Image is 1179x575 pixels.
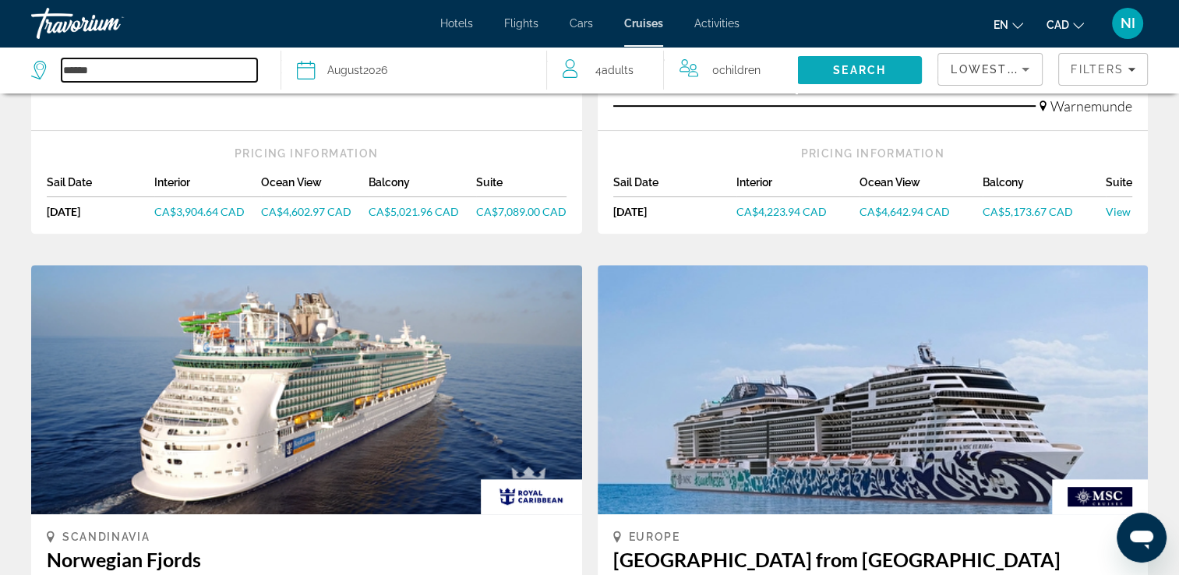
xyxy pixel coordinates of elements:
[297,47,531,93] button: Select cruise date
[860,176,983,197] div: Ocean View
[47,205,154,218] div: [DATE]
[327,59,387,81] div: 2026
[613,146,1133,161] div: Pricing Information
[1107,7,1148,40] button: User Menu
[1106,205,1131,218] span: View
[595,59,634,81] span: 4
[736,176,860,197] div: Interior
[602,64,634,76] span: Adults
[154,205,245,218] span: CA$3,904.64 CAD
[1058,53,1148,86] button: Filters
[440,17,473,30] a: Hotels
[1106,176,1132,197] div: Suite
[504,17,538,30] a: Flights
[47,176,154,197] div: Sail Date
[1052,479,1148,514] img: Cruise company logo
[261,205,351,218] span: CA$4,602.97 CAD
[1047,19,1069,31] span: CAD
[860,205,950,218] span: CA$4,642.94 CAD
[547,47,797,93] button: Travelers: 4 adults, 0 children
[983,205,1073,218] span: CA$5,173.67 CAD
[951,63,1050,76] span: Lowest Price
[951,60,1029,79] mat-select: Sort by
[613,176,736,197] div: Sail Date
[481,479,582,514] img: Cruise company logo
[1117,513,1167,563] iframe: Button to launch messaging window
[860,205,983,218] a: CA$4,642.94 CAD
[983,176,1106,197] div: Balcony
[994,13,1023,36] button: Change language
[1047,13,1084,36] button: Change currency
[369,176,476,197] div: Balcony
[833,64,886,76] span: Search
[154,176,262,197] div: Interior
[154,205,262,218] a: CA$3,904.64 CAD
[694,17,740,30] a: Activities
[719,64,761,76] span: Children
[598,265,1149,514] img: Northern Europe from Copenhagen
[613,548,1133,571] h3: [GEOGRAPHIC_DATA] from [GEOGRAPHIC_DATA]
[736,205,827,218] span: CA$4,223.94 CAD
[1050,97,1132,115] span: Warnemunde
[613,205,736,218] div: [DATE]
[629,531,680,543] span: Europe
[1071,63,1124,76] span: Filters
[369,205,476,218] a: CA$5,021.96 CAD
[1106,205,1132,218] a: View
[797,56,922,84] button: Search
[369,205,459,218] span: CA$5,021.96 CAD
[62,58,257,82] input: Select cruise destination
[47,146,567,161] div: Pricing Information
[476,176,567,197] div: Suite
[736,205,860,218] a: CA$4,223.94 CAD
[476,205,567,218] a: CA$7,089.00 CAD
[327,64,363,76] span: August
[712,59,761,81] span: 0
[261,205,369,218] a: CA$4,602.97 CAD
[1121,16,1135,31] span: NI
[570,17,593,30] a: Cars
[994,19,1008,31] span: en
[47,548,567,571] h3: Norwegian Fjords
[62,531,150,543] span: Scandinavia
[31,265,582,514] img: Norwegian Fjords
[983,205,1106,218] a: CA$5,173.67 CAD
[261,176,369,197] div: Ocean View
[31,3,187,44] a: Travorium
[624,17,663,30] a: Cruises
